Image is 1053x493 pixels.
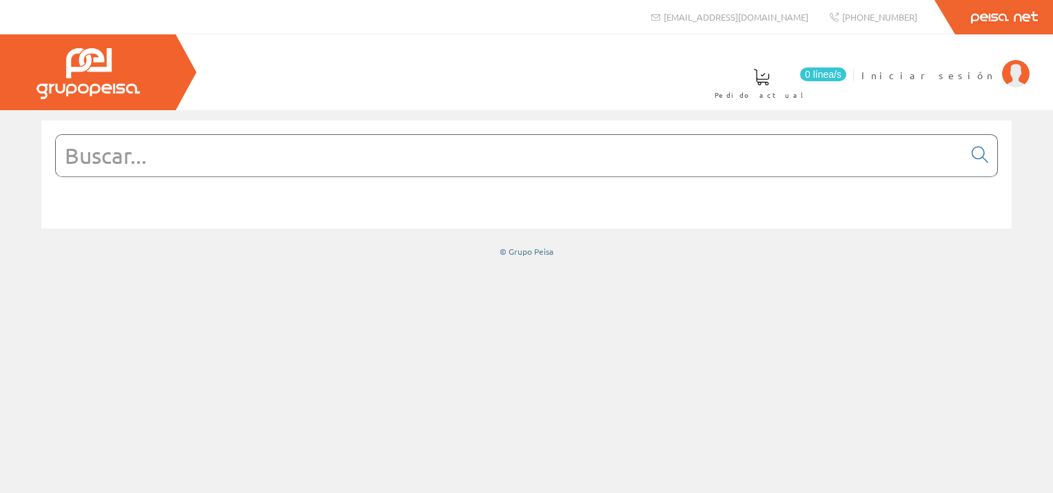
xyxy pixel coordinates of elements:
[56,135,963,176] input: Buscar...
[861,68,995,82] span: Iniciar sesión
[664,11,808,23] span: [EMAIL_ADDRESS][DOMAIN_NAME]
[842,11,917,23] span: [PHONE_NUMBER]
[715,88,808,102] span: Pedido actual
[41,246,1012,258] div: © Grupo Peisa
[800,67,846,81] span: 0 línea/s
[37,48,140,99] img: Grupo Peisa
[861,57,1030,70] a: Iniciar sesión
